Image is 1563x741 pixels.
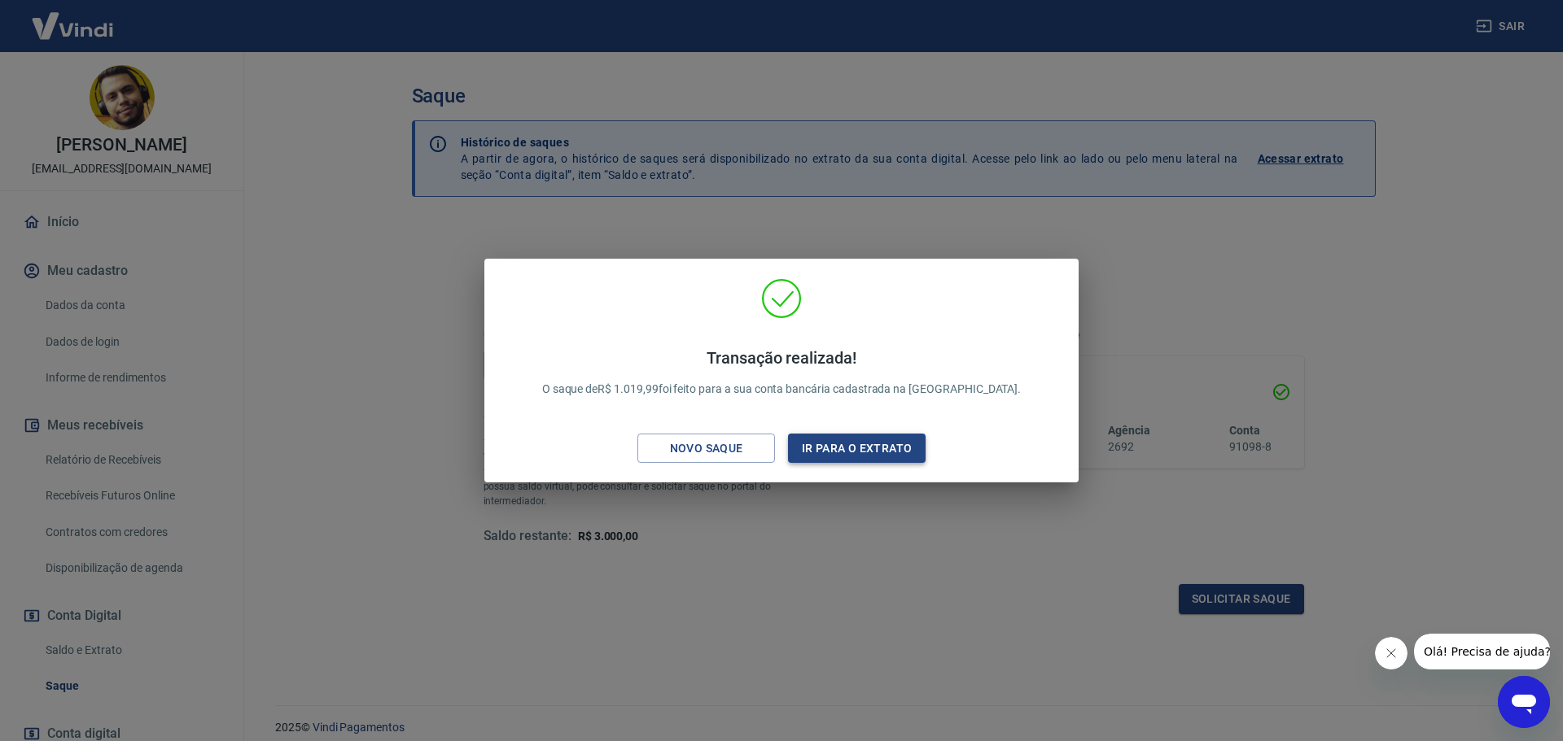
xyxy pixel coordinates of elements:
button: Ir para o extrato [788,434,926,464]
span: Olá! Precisa de ajuda? [10,11,137,24]
iframe: Mensagem da empresa [1414,634,1550,669]
h4: Transação realizada! [542,348,1022,368]
button: Novo saque [637,434,775,464]
iframe: Fechar mensagem [1375,637,1408,669]
p: O saque de R$ 1.019,99 foi feito para a sua conta bancária cadastrada na [GEOGRAPHIC_DATA]. [542,348,1022,398]
div: Novo saque [650,438,763,459]
iframe: Botão para abrir a janela de mensagens [1498,676,1550,728]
